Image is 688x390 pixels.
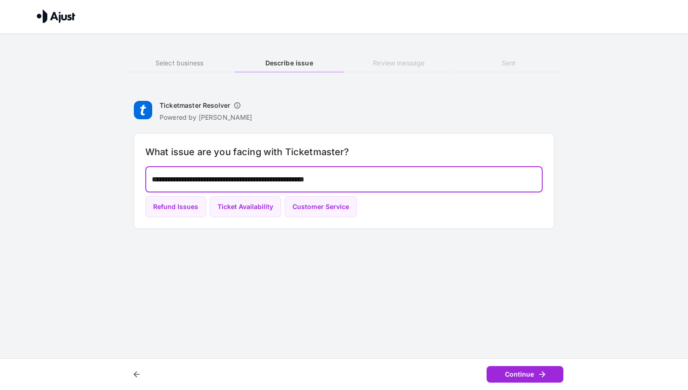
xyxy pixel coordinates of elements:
[134,101,152,119] img: Ticketmaster
[285,196,357,218] button: Customer Service
[145,196,206,218] button: Refund Issues
[145,145,543,159] h6: What issue are you facing with Ticketmaster?
[487,366,563,383] button: Continue
[37,9,75,23] img: Ajust
[160,101,230,110] h6: Ticketmaster Resolver
[344,58,453,68] h6: Review message
[210,196,281,218] button: Ticket Availability
[454,58,563,68] h6: Sent
[125,58,234,68] h6: Select business
[235,58,344,68] h6: Describe issue
[160,113,252,122] p: Powered by [PERSON_NAME]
